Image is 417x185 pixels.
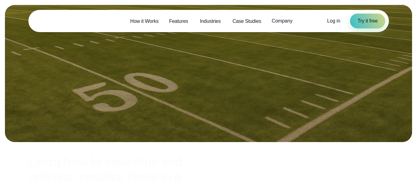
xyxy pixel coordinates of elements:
[130,18,159,25] span: How it Works
[227,15,266,27] a: Case Studies
[169,18,188,25] span: Features
[272,17,292,25] span: Company
[327,17,340,25] a: Log in
[200,18,221,25] span: Industries
[357,17,377,25] span: Try it free
[327,18,340,23] span: Log in
[232,18,261,25] span: Case Studies
[350,14,385,28] a: Try it free
[125,15,164,27] a: How it Works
